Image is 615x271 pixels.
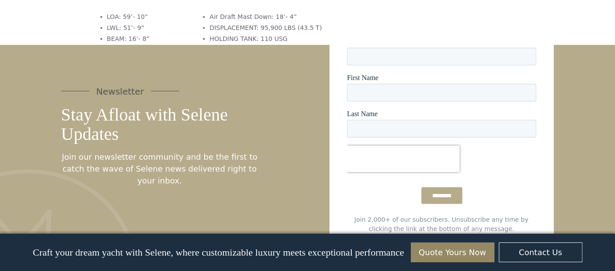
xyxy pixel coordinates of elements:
[210,23,322,33] li: DISPLACEMENT: 95,900 LBS (43.5 T)
[329,19,554,251] form: Newsletter
[61,105,258,144] h5: Stay Afloat with Selene Updates
[107,34,185,44] li: BEAM: 16’- 8”
[347,215,536,234] div: Join 2,000+ of our subscribers. Unsubscribe any time by clicking the link at the bottom of any me...
[210,12,322,22] li: Air Draft Mast Down: 18’- 4”
[499,242,582,262] a: Contact Us
[96,85,144,98] div: Newsletter
[107,12,185,22] li: LOA: 59’- 10”
[33,247,404,258] p: Craft your dream yacht with Selene, where customizable luxury meets exceptional performance
[210,34,322,44] li: HOLDING TANK: 110 USG
[347,37,536,211] iframe: Form 0
[107,23,185,33] li: LWL: 51’- 9”
[411,242,494,262] a: Quote Yours Now
[61,151,258,187] div: Join our newsletter community and be the first to catch the wave of Selene news delivered right t...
